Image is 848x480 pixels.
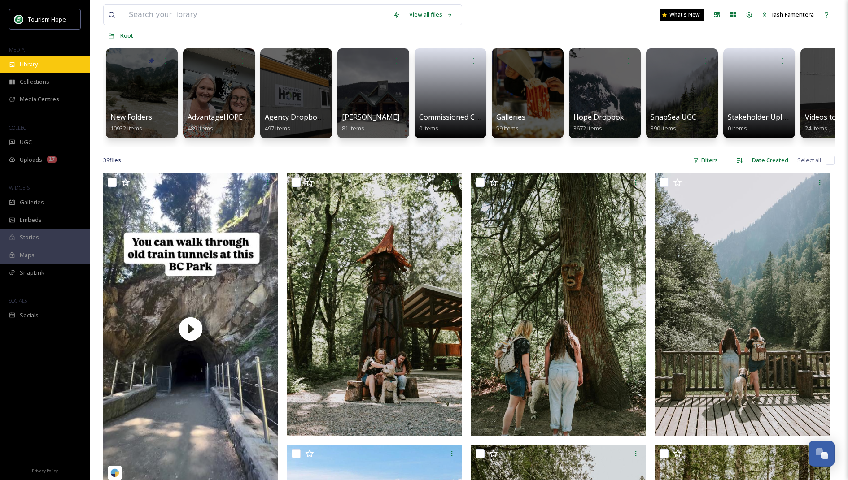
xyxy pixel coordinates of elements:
a: Commissioned Content0 items [419,113,498,132]
span: AdvantageHOPE Image Bank [188,112,285,122]
span: SOCIALS [9,297,27,304]
span: Commissioned Content [419,112,498,122]
span: Stakeholder Uploads [728,112,798,122]
span: Socials [20,311,39,320]
a: Galleries59 items [496,113,525,132]
span: Maps [20,251,35,259]
a: SnapSea UGC390 items [651,113,696,132]
span: 81 items [342,124,364,132]
span: Embeds [20,216,42,224]
a: View all files [405,6,457,23]
span: Library [20,60,38,69]
span: Jash Famentera [772,10,814,18]
span: 10932 items [110,124,142,132]
span: 39 file s [103,156,121,164]
span: 24 items [805,124,827,132]
a: What's New [660,9,704,21]
span: 390 items [651,124,676,132]
img: logo.png [14,15,23,24]
span: COLLECT [9,124,28,131]
span: 59 items [496,124,519,132]
a: Root [120,30,133,41]
span: 0 items [419,124,438,132]
a: New Folders10932 items [110,113,152,132]
a: Privacy Policy [32,465,58,476]
span: Agency Dropbox Assets [265,112,345,122]
span: SnapSea UGC [651,112,696,122]
span: Media Centres [20,95,59,104]
div: Filters [689,151,722,169]
a: AdvantageHOPE Image Bank489 items [188,113,285,132]
span: 3672 items [573,124,602,132]
button: Open Chat [809,441,835,467]
span: UGC [20,138,32,147]
a: [PERSON_NAME]81 items [342,113,399,132]
span: Hope Dropbox [573,112,624,122]
div: Date Created [747,151,793,169]
span: Root [120,31,133,39]
span: SnapLink [20,268,44,277]
span: 497 items [265,124,290,132]
span: 489 items [188,124,213,132]
span: Uploads [20,156,42,164]
img: Scenic Route 7 _ Syéx̱w Chó:leqw Adventure Park11.jpg [287,173,462,436]
img: Scenic Route 7 _ Syéx̱w Chó:leqw Adventure Park2.jpg [655,173,830,436]
span: [PERSON_NAME] [342,112,399,122]
span: Galleries [496,112,525,122]
a: Hope Dropbox3672 items [573,113,624,132]
a: Agency Dropbox Assets497 items [265,113,345,132]
span: Select all [797,156,821,164]
span: Privacy Policy [32,468,58,474]
span: WIDGETS [9,184,30,191]
span: New Folders [110,112,152,122]
span: Collections [20,78,49,86]
img: snapsea-logo.png [110,468,119,477]
a: Stakeholder Uploads0 items [728,113,798,132]
span: Galleries [20,198,44,207]
span: MEDIA [9,46,25,53]
span: 0 items [728,124,747,132]
a: Jash Famentera [757,6,818,23]
span: Tourism Hope [28,15,66,23]
img: Scenic Route 7 _ Syéx̱w Chó:leqw Adventure Park.jpg [471,173,646,436]
div: 17 [47,156,57,163]
input: Search your library [124,5,389,25]
span: Stories [20,233,39,242]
